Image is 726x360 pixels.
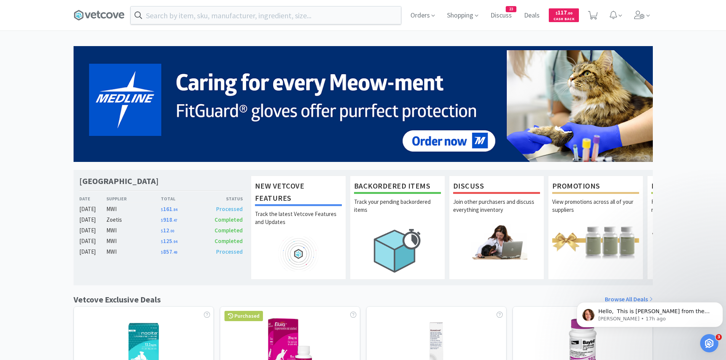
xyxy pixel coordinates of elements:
[172,239,177,244] span: . 94
[255,210,342,237] p: Track the latest Vetcove Features and Updates
[255,237,342,271] img: hero_feature_roadmap.png
[549,5,579,26] a: $117.00Cash Back
[172,250,177,255] span: . 49
[79,237,243,246] a: [DATE]MWI$125.94Completed
[74,46,653,162] img: 5b85490d2c9a43ef9873369d65f5cc4c_481.png
[574,286,726,339] iframe: Intercom notifications message
[79,226,107,235] div: [DATE]
[79,247,243,256] a: [DATE]MWI$857.49Processed
[215,237,243,245] span: Completed
[161,227,174,234] span: 12
[79,215,107,224] div: [DATE]
[216,248,243,255] span: Processed
[548,176,643,279] a: PromotionsView promotions across all of your suppliers
[106,237,161,246] div: MWI
[215,227,243,234] span: Completed
[453,224,540,259] img: hero_discuss.png
[350,176,445,279] a: Backordered ItemsTrack your pending backordered items
[161,218,163,223] span: $
[79,195,107,202] div: Date
[521,12,543,19] a: Deals
[553,17,574,22] span: Cash Back
[556,11,558,16] span: $
[161,239,163,244] span: $
[106,215,161,224] div: Zoetis
[106,205,161,214] div: MWI
[79,205,107,214] div: [DATE]
[79,205,243,214] a: [DATE]MWI$161.84Processed
[131,6,401,24] input: Search by item, sku, manufacturer, ingredient, size...
[79,176,159,187] h1: [GEOGRAPHIC_DATA]
[216,205,243,213] span: Processed
[506,6,516,12] span: 23
[161,205,177,213] span: 161
[79,215,243,224] a: [DATE]Zoetis$918.47Completed
[202,195,243,202] div: Status
[567,11,572,16] span: . 00
[79,237,107,246] div: [DATE]
[161,195,202,202] div: Total
[556,9,572,16] span: 117
[161,207,163,212] span: $
[161,237,177,245] span: 125
[106,195,161,202] div: Supplier
[79,226,243,235] a: [DATE]MWI$12.00Completed
[161,248,177,255] span: 857
[552,180,639,194] h1: Promotions
[552,198,639,224] p: View promotions across all of your suppliers
[161,216,177,223] span: 918
[215,216,243,223] span: Completed
[172,218,177,223] span: . 47
[700,334,718,352] iframe: Intercom live chat
[255,180,342,206] h1: New Vetcove Features
[716,334,722,340] span: 3
[106,226,161,235] div: MWI
[354,180,441,194] h1: Backordered Items
[453,180,540,194] h1: Discuss
[79,247,107,256] div: [DATE]
[354,224,441,277] img: hero_backorders.png
[172,207,177,212] span: . 84
[449,176,544,279] a: DiscussJoin other purchasers and discuss everything inventory
[74,293,161,306] h1: Vetcove Exclusive Deals
[169,229,174,234] span: . 00
[161,229,163,234] span: $
[354,198,441,224] p: Track your pending backordered items
[453,198,540,224] p: Join other purchasers and discuss everything inventory
[106,247,161,256] div: MWI
[161,250,163,255] span: $
[251,176,346,279] a: New Vetcove FeaturesTrack the latest Vetcove Features and Updates
[552,224,639,259] img: hero_promotions.png
[487,12,515,19] a: Discuss23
